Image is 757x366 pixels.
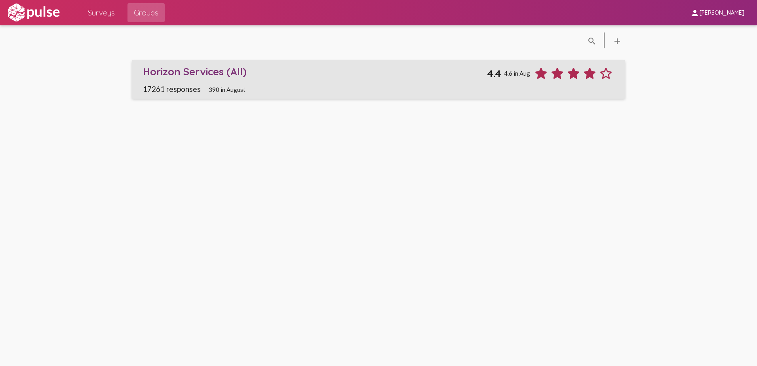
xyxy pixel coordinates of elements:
[584,32,600,48] button: language
[132,60,625,99] a: Horizon Services (All)4.44.6 in Aug17261 responses390 in August
[6,3,61,23] img: white-logo.svg
[700,10,744,17] span: [PERSON_NAME]
[88,6,115,20] span: Surveys
[612,36,622,46] mat-icon: language
[143,65,487,78] div: Horizon Services (All)
[134,6,158,20] span: Groups
[609,32,625,48] button: language
[684,5,751,20] button: [PERSON_NAME]
[504,70,530,77] span: 4.6 in Aug
[690,8,700,18] mat-icon: person
[143,84,201,93] span: 17261 responses
[587,36,597,46] mat-icon: language
[487,67,501,80] span: 4.4
[209,86,245,93] span: 390 in August
[82,3,121,22] a: Surveys
[127,3,165,22] a: Groups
